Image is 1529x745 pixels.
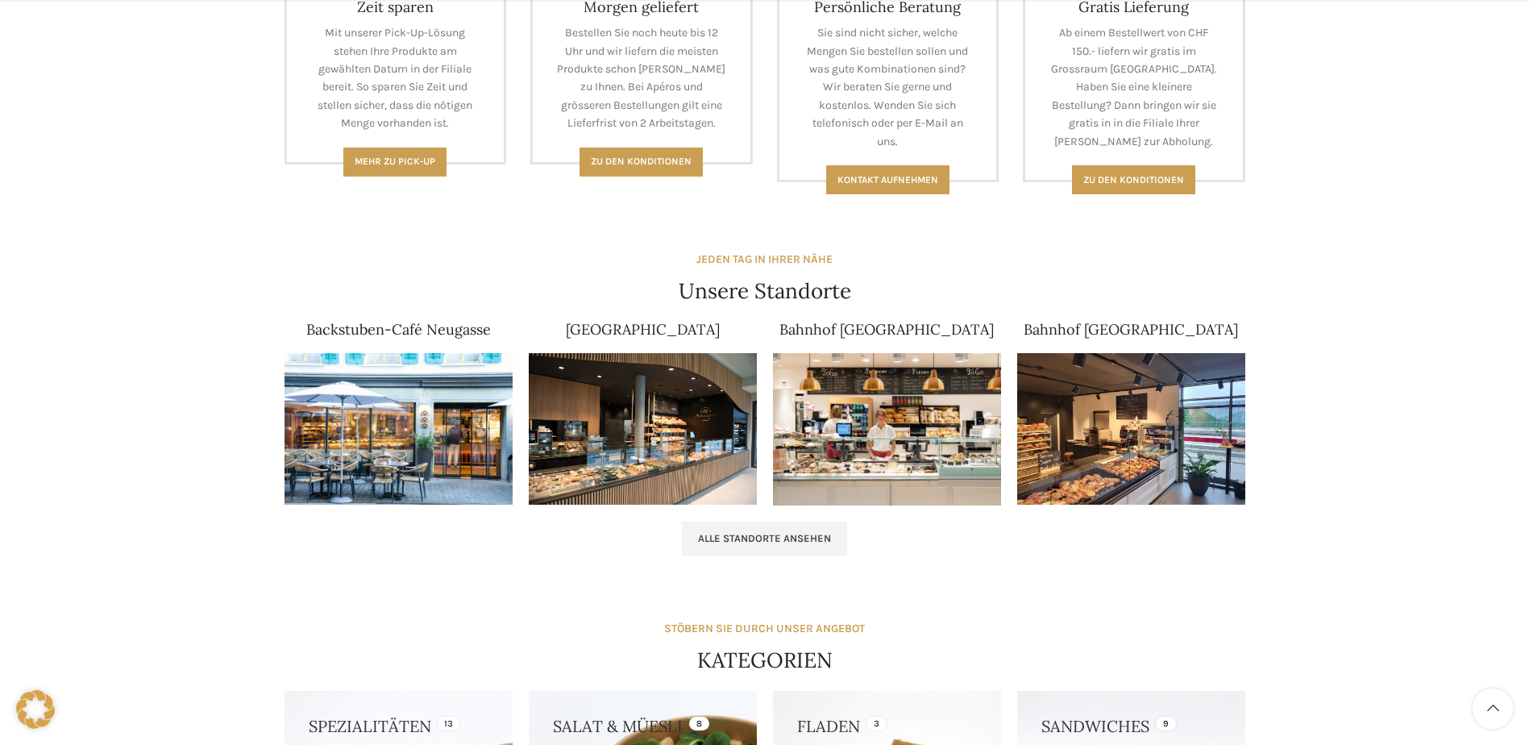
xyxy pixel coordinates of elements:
[779,320,994,339] a: Bahnhof [GEOGRAPHIC_DATA]
[826,165,949,194] a: Kontakt aufnehmen
[343,148,447,177] a: Mehr zu Pick-Up
[804,24,973,151] p: Sie sind nicht sicher, welche Mengen Sie bestellen sollen und was gute Kombinationen sind? Wir be...
[1072,165,1195,194] a: Zu den konditionen
[1024,320,1238,339] a: Bahnhof [GEOGRAPHIC_DATA]
[679,277,851,306] h4: Unsere Standorte
[696,251,833,268] div: JEDEN TAG IN IHRER NÄHE
[698,532,831,545] span: Alle Standorte ansehen
[1473,689,1513,729] a: Scroll to top button
[664,620,865,638] div: STÖBERN SIE DURCH UNSER ANGEBOT
[591,156,692,167] span: Zu den Konditionen
[837,174,938,185] span: Kontakt aufnehmen
[580,148,703,177] a: Zu den Konditionen
[557,24,726,132] p: Bestellen Sie noch heute bis 12 Uhr und wir liefern die meisten Produkte schon [PERSON_NAME] zu I...
[682,522,847,556] a: Alle Standorte ansehen
[566,320,720,339] a: [GEOGRAPHIC_DATA]
[697,646,833,675] h4: KATEGORIEN
[306,320,491,339] a: Backstuben-Café Neugasse
[1083,174,1184,185] span: Zu den konditionen
[311,24,480,132] p: Mit unserer Pick-Up-Lösung stehen Ihre Produkte am gewählten Datum in der Filiale bereit. So spar...
[355,156,435,167] span: Mehr zu Pick-Up
[1049,24,1219,151] p: Ab einem Bestellwert von CHF 150.- liefern wir gratis im Grossraum [GEOGRAPHIC_DATA]. Haben Sie e...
